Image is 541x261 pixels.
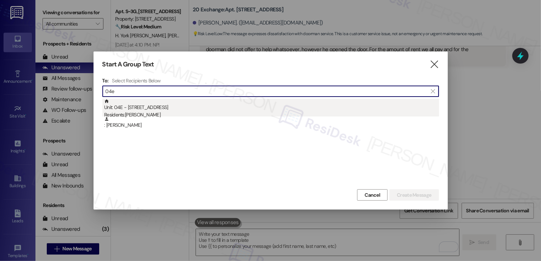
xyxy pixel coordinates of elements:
input: Search for any contact or apartment [106,86,427,96]
div: Residents: [PERSON_NAME] [104,111,439,119]
div: : [PERSON_NAME] [104,116,439,129]
div: Unit: 04E - [STREET_ADDRESS]Residents:[PERSON_NAME] [102,99,439,116]
i:  [431,88,435,94]
button: Clear text [427,86,439,97]
div: : [PERSON_NAME] [102,116,439,134]
button: Create Message [389,189,439,201]
h4: Select Recipients Below [112,77,160,84]
i:  [429,61,439,68]
div: Unit: 04E - [STREET_ADDRESS] [104,99,439,119]
span: Create Message [397,191,431,199]
h3: Start A Group Text [102,60,154,69]
button: Cancel [357,189,388,201]
h3: To: [102,77,109,84]
span: Cancel [365,191,380,199]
